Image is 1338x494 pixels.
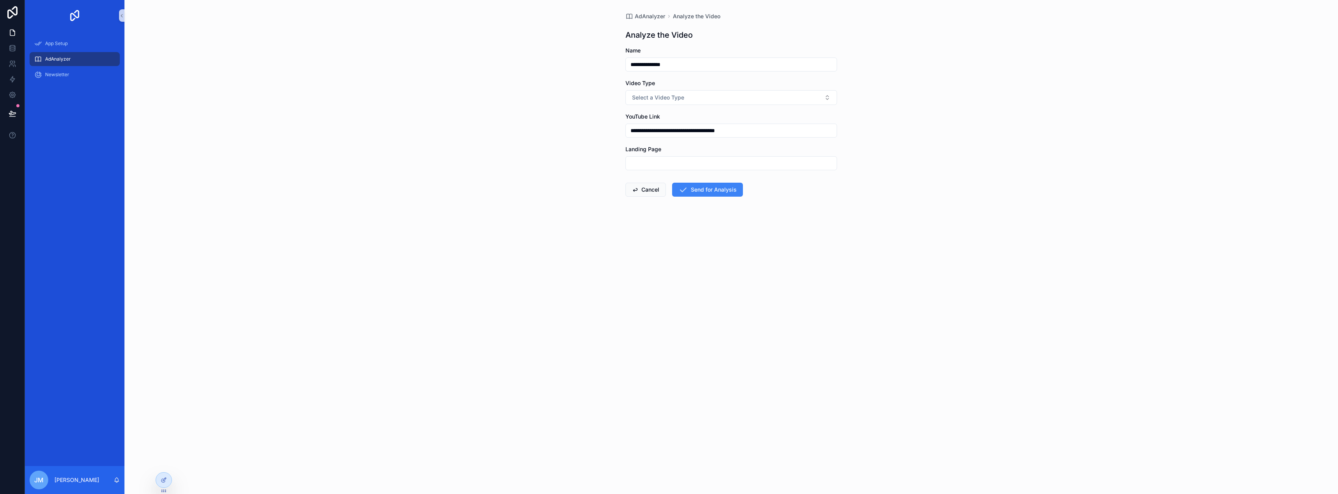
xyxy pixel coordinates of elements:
span: AdAnalyzer [635,12,665,20]
h1: Analyze the Video [625,30,693,40]
span: Name [625,47,641,54]
img: App logo [68,9,81,22]
span: Video Type [625,80,655,86]
a: AdAnalyzer [30,52,120,66]
span: YouTube Link [625,113,660,120]
span: Select a Video Type [632,94,684,101]
a: Analyze the Video [673,12,720,20]
div: scrollable content [25,31,124,92]
p: [PERSON_NAME] [54,476,99,484]
span: App Setup [45,40,68,47]
a: AdAnalyzer [625,12,665,20]
span: Newsletter [45,72,69,78]
a: Newsletter [30,68,120,82]
span: Landing Page [625,146,661,152]
button: Cancel [625,183,666,197]
button: Send for Analysis [672,183,743,197]
button: Select Button [625,90,837,105]
span: AdAnalyzer [45,56,71,62]
span: JM [34,475,44,485]
a: App Setup [30,37,120,51]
